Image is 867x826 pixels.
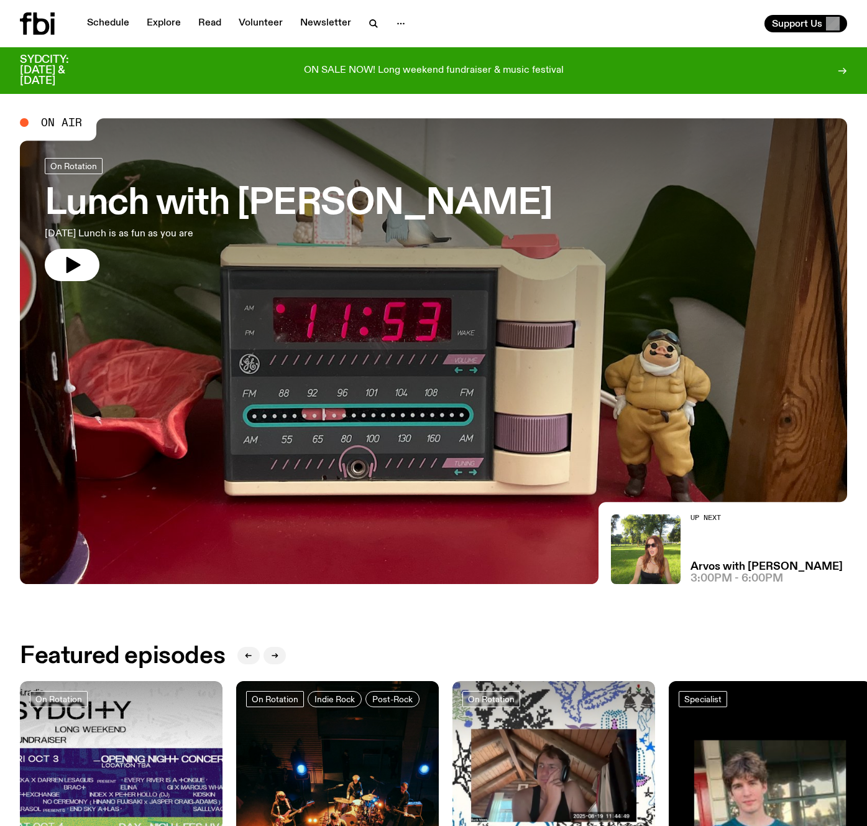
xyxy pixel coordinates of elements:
[20,55,99,86] h3: SYDCITY: [DATE] & [DATE]
[462,691,520,707] a: On Rotation
[293,15,359,32] a: Newsletter
[45,158,553,281] a: Lunch with [PERSON_NAME][DATE] Lunch is as fun as you are
[304,65,564,77] p: ON SALE NOW! Long weekend fundraiser & music festival
[20,645,225,667] h2: Featured episodes
[690,573,783,584] span: 3:00pm - 6:00pm
[45,187,553,221] h3: Lunch with [PERSON_NAME]
[191,15,229,32] a: Read
[45,226,363,241] p: [DATE] Lunch is as fun as you are
[764,15,847,32] button: Support Us
[80,15,137,32] a: Schedule
[45,158,103,174] a: On Rotation
[231,15,290,32] a: Volunteer
[684,694,722,703] span: Specialist
[314,694,355,703] span: Indie Rock
[246,691,304,707] a: On Rotation
[30,691,88,707] a: On Rotation
[50,161,97,170] span: On Rotation
[611,514,681,584] img: Lizzie Bowles is sitting in a bright green field of grass, with dark sunglasses and a black top. ...
[139,15,188,32] a: Explore
[690,514,843,521] h2: Up Next
[308,691,362,707] a: Indie Rock
[252,694,298,703] span: On Rotation
[41,117,82,128] span: On Air
[679,691,727,707] a: Specialist
[468,694,515,703] span: On Rotation
[772,18,822,29] span: Support Us
[372,694,413,703] span: Post-Rock
[365,691,420,707] a: Post-Rock
[690,562,843,572] a: Arvos with [PERSON_NAME]
[35,694,82,703] span: On Rotation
